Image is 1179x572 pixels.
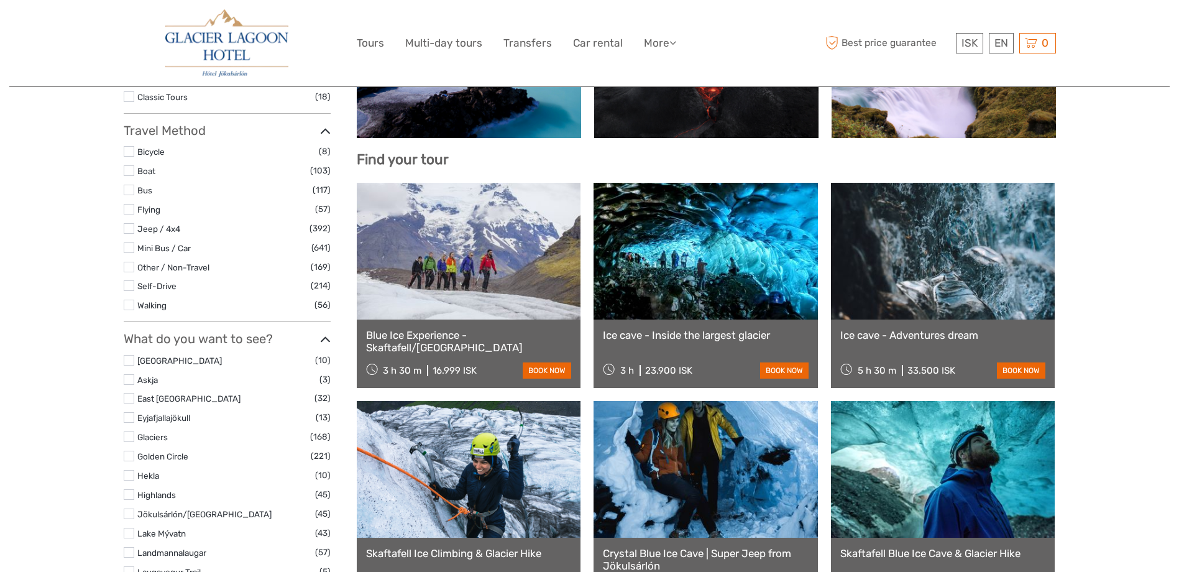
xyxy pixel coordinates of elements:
[311,241,331,255] span: (641)
[603,329,809,341] a: Ice cave - Inside the largest glacier
[137,262,209,272] a: Other / Non-Travel
[137,92,188,102] a: Classic Tours
[858,365,896,376] span: 5 h 30 m
[523,362,571,379] a: book now
[405,34,482,52] a: Multi-day tours
[823,33,953,53] span: Best price guarantee
[137,509,272,519] a: Jökulsárlón/[GEOGRAPHIC_DATA]
[315,202,331,216] span: (57)
[989,33,1014,53] div: EN
[137,375,158,385] a: Askja
[124,331,331,346] h3: What do you want to see?
[137,281,177,291] a: Self-Drive
[314,298,331,312] span: (56)
[315,545,331,560] span: (57)
[137,243,191,253] a: Mini Bus / Car
[573,34,623,52] a: Car rental
[137,356,222,366] a: [GEOGRAPHIC_DATA]
[137,413,190,423] a: Eyjafjallajökull
[137,205,160,214] a: Flying
[137,471,159,481] a: Hekla
[137,490,176,500] a: Highlands
[840,329,1046,341] a: Ice cave - Adventures dream
[645,365,692,376] div: 23.900 ISK
[137,451,188,461] a: Golden Circle
[137,185,152,195] a: Bus
[137,432,168,442] a: Glaciers
[165,9,288,77] img: 2790-86ba44ba-e5e5-4a53-8ab7-28051417b7bc_logo_big.jpg
[315,353,331,367] span: (10)
[907,365,955,376] div: 33.500 ISK
[137,166,155,176] a: Boat
[997,362,1045,379] a: book now
[137,224,180,234] a: Jeep / 4x4
[310,221,331,236] span: (392)
[314,391,331,405] span: (32)
[503,34,552,52] a: Transfers
[366,329,572,354] a: Blue Ice Experience - Skaftafell/[GEOGRAPHIC_DATA]
[137,548,206,558] a: Landmannalaugar
[433,365,477,376] div: 16.999 ISK
[760,362,809,379] a: book now
[137,528,186,538] a: Lake Mývatn
[310,164,331,178] span: (103)
[840,547,1046,560] a: Skaftafell Blue Ice Cave & Glacier Hike
[620,365,634,376] span: 3 h
[311,260,331,274] span: (169)
[315,526,331,540] span: (43)
[961,37,978,49] span: ISK
[315,507,331,521] span: (45)
[311,279,331,293] span: (214)
[357,151,449,168] b: Find your tour
[311,449,331,463] span: (221)
[319,372,331,387] span: (3)
[313,183,331,197] span: (117)
[366,547,572,560] a: Skaftafell Ice Climbing & Glacier Hike
[357,34,384,52] a: Tours
[137,147,165,157] a: Bicycle
[1040,37,1050,49] span: 0
[644,34,676,52] a: More
[383,365,421,376] span: 3 h 30 m
[315,468,331,482] span: (10)
[137,300,167,310] a: Walking
[319,144,331,159] span: (8)
[315,487,331,502] span: (45)
[315,90,331,104] span: (18)
[137,394,241,404] a: East [GEOGRAPHIC_DATA]
[316,410,331,425] span: (13)
[124,123,331,138] h3: Travel Method
[310,430,331,444] span: (168)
